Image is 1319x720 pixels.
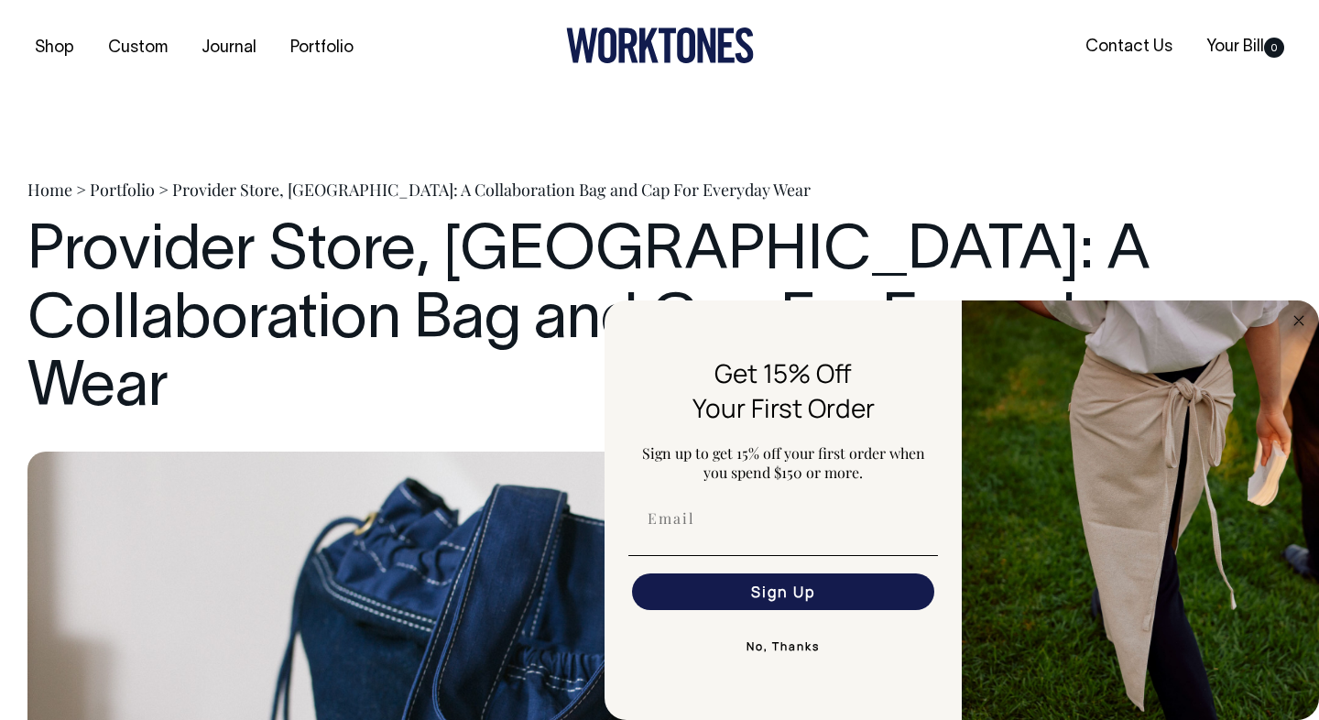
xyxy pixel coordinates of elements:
[27,219,1292,424] h1: Provider Store, [GEOGRAPHIC_DATA]: A Collaboration Bag and Cap For Everyday Wear
[158,179,169,201] span: >
[1078,32,1180,62] a: Contact Us
[628,555,938,556] img: underline
[27,179,72,201] a: Home
[1288,310,1310,332] button: Close dialog
[76,179,86,201] span: >
[642,443,925,482] span: Sign up to get 15% off your first order when you spend $150 or more.
[628,628,938,665] button: No, Thanks
[1199,32,1292,62] a: Your Bill0
[283,33,361,63] a: Portfolio
[605,300,1319,720] div: FLYOUT Form
[172,179,811,201] span: Provider Store, [GEOGRAPHIC_DATA]: A Collaboration Bag and Cap For Everyday Wear
[714,355,852,390] span: Get 15% Off
[632,500,934,537] input: Email
[101,33,175,63] a: Custom
[27,33,82,63] a: Shop
[1264,38,1284,58] span: 0
[90,179,155,201] a: Portfolio
[692,390,875,425] span: Your First Order
[632,573,934,610] button: Sign Up
[194,33,264,63] a: Journal
[962,300,1319,720] img: 5e34ad8f-4f05-4173-92a8-ea475ee49ac9.jpeg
